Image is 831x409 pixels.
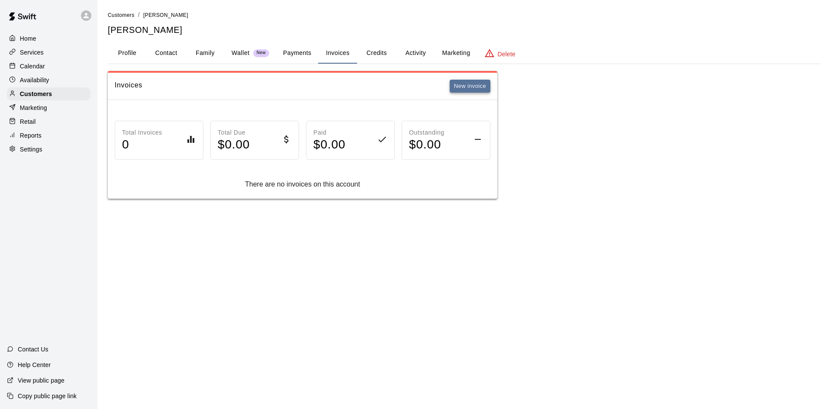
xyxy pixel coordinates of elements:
a: Settings [7,143,90,156]
span: [PERSON_NAME] [143,12,188,18]
p: Settings [20,145,42,154]
h4: $ 0.00 [313,137,345,152]
p: Contact Us [18,345,48,354]
p: Services [20,48,44,57]
p: View public page [18,376,64,385]
a: Customers [108,11,135,18]
h5: [PERSON_NAME] [108,24,821,36]
div: There are no invoices on this account [115,180,490,188]
button: New invoice [450,80,490,93]
p: Retail [20,117,36,126]
a: Reports [7,129,90,142]
span: New [253,50,269,56]
button: Marketing [435,43,477,64]
h6: Invoices [115,80,142,93]
nav: breadcrumb [108,10,821,20]
a: Retail [7,115,90,128]
p: Help Center [18,361,51,369]
p: Copy public page link [18,392,77,400]
p: Reports [20,131,42,140]
a: Customers [7,87,90,100]
p: Availability [20,76,49,84]
p: Calendar [20,62,45,71]
h4: 0 [122,137,162,152]
h4: $ 0.00 [218,137,250,152]
a: Home [7,32,90,45]
a: Availability [7,74,90,87]
a: Services [7,46,90,59]
button: Payments [276,43,318,64]
li: / [138,10,140,19]
h4: $ 0.00 [409,137,444,152]
div: basic tabs example [108,43,821,64]
p: Delete [498,50,515,58]
span: Customers [108,12,135,18]
p: Home [20,34,36,43]
a: Calendar [7,60,90,73]
p: Total Invoices [122,128,162,137]
p: Wallet [232,48,250,58]
p: Total Due [218,128,250,137]
button: Family [186,43,225,64]
button: Contact [147,43,186,64]
button: Activity [396,43,435,64]
button: Invoices [318,43,357,64]
p: Marketing [20,103,47,112]
a: Marketing [7,101,90,114]
p: Paid [313,128,345,137]
p: Customers [20,90,52,98]
p: Outstanding [409,128,444,137]
button: Credits [357,43,396,64]
button: Profile [108,43,147,64]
